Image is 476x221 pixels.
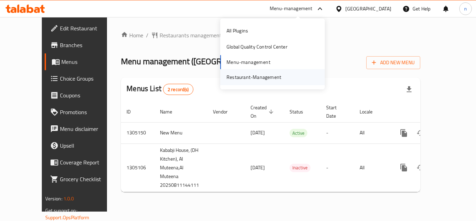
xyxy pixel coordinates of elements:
span: n [464,5,467,13]
span: Edit Restaurant [60,24,116,32]
td: - [321,122,354,143]
span: Grocery Checklist [60,175,116,183]
span: Upsell [60,141,116,150]
td: New Menu [154,122,207,143]
span: Restaurants management [160,31,222,39]
div: Menu-management [270,5,313,13]
span: Version: [45,194,62,203]
table: enhanced table [121,101,468,192]
span: 1.0.0 [63,194,74,203]
li: / [146,31,148,39]
span: Coupons [60,91,116,100]
a: Upsell [45,137,121,154]
button: more [396,159,412,176]
span: Menus [61,58,116,66]
span: Status [290,108,312,116]
td: All [354,143,390,192]
span: Active [290,129,307,137]
a: Coupons [45,87,121,104]
span: Choice Groups [60,74,116,83]
span: Menu disclaimer [60,125,116,133]
button: more [396,125,412,141]
a: Grocery Checklist [45,171,121,187]
span: Add New Menu [372,58,415,67]
span: ID [126,108,140,116]
span: [DATE] [251,128,265,137]
span: 2 record(s) [163,86,193,93]
a: Branches [45,37,121,53]
span: Locale [360,108,382,116]
span: Branches [60,41,116,49]
div: Restaurant-Management [227,73,281,81]
span: Start Date [326,103,346,120]
td: 1305150 [121,122,154,143]
td: - [321,143,354,192]
span: [DATE] [251,163,265,172]
a: Choice Groups [45,70,121,87]
a: Home [121,31,143,39]
td: 1305106 [121,143,154,192]
th: Actions [390,101,468,123]
h2: Menus List [126,83,193,95]
a: Restaurants management [151,31,222,39]
span: Created On [251,103,276,120]
span: Menu management ( [GEOGRAPHIC_DATA] ) [121,53,272,69]
button: Add New Menu [366,56,420,69]
div: Export file [401,81,417,98]
td: All [354,122,390,143]
span: Get support on: [45,206,77,215]
span: Inactive [290,164,310,172]
a: Menu disclaimer [45,120,121,137]
span: Coverage Report [60,158,116,167]
span: Name [160,108,181,116]
a: Promotions [45,104,121,120]
a: Edit Restaurant [45,20,121,37]
button: Change Status [412,159,429,176]
a: Coverage Report [45,154,121,171]
a: Menus [45,53,121,70]
td: Kababji House, (DH Kitchen), Al Muteena,Al Muteena 20250811144111 [154,143,207,192]
div: All Plugins [227,27,248,35]
span: Vendor [213,108,237,116]
button: Change Status [412,125,429,141]
span: Promotions [60,108,116,116]
div: Global Quality Control Center [227,43,287,51]
div: [GEOGRAPHIC_DATA] [345,5,391,13]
